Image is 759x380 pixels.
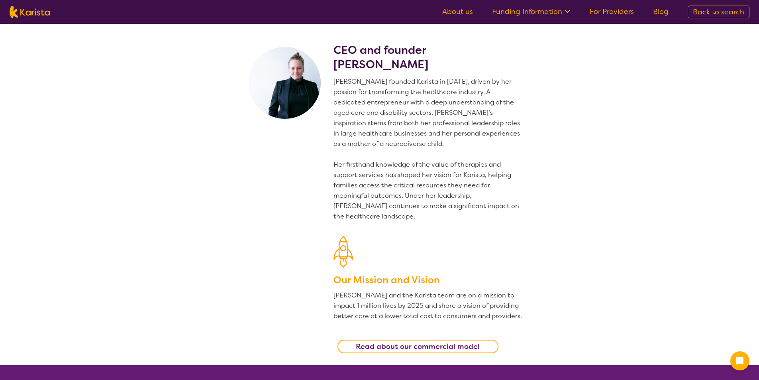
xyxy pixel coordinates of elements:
a: For Providers [590,7,634,16]
h2: CEO and founder [PERSON_NAME] [333,43,523,72]
span: Back to search [693,7,744,17]
img: Karista logo [10,6,50,18]
p: [PERSON_NAME] and the Karista team are on a mission to impact 1 million lives by 2025 and share a... [333,290,523,321]
a: Back to search [688,6,749,18]
b: Read about our commercial model [356,342,480,351]
a: About us [442,7,473,16]
a: Funding Information [492,7,571,16]
p: [PERSON_NAME] founded Karista in [DATE], driven by her passion for transforming the healthcare in... [333,77,523,222]
a: Blog [653,7,669,16]
h3: Our Mission and Vision [333,273,523,287]
img: Our Mission [333,236,353,268]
